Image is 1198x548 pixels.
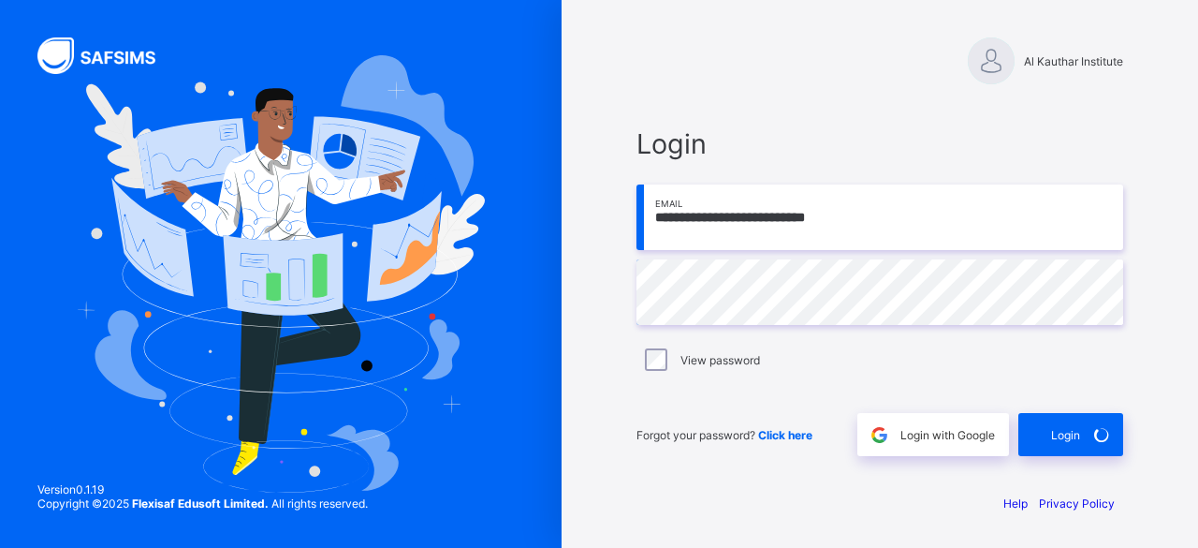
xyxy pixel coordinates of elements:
a: Privacy Policy [1039,496,1115,511]
span: Login with Google [900,428,995,442]
span: Login [1051,428,1080,442]
span: Al Kauthar Institute [1024,54,1123,68]
img: google.396cfc9801f0270233282035f929180a.svg [869,424,890,446]
img: SAFSIMS Logo [37,37,178,74]
span: Copyright © 2025 All rights reserved. [37,496,368,511]
a: Click here [758,428,812,442]
span: Version 0.1.19 [37,482,368,496]
img: Hero Image [77,55,484,494]
span: Login [636,127,1123,160]
a: Help [1003,496,1028,511]
label: View password [680,353,760,367]
strong: Flexisaf Edusoft Limited. [132,496,269,511]
span: Forgot your password? [636,428,812,442]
